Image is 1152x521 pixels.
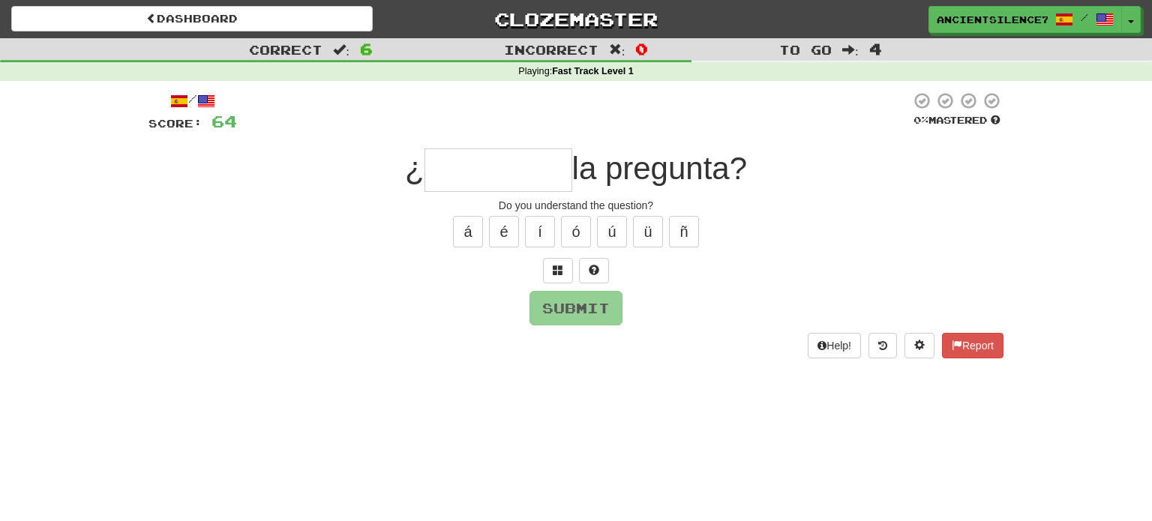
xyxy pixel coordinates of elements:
strong: Fast Track Level 1 [552,66,634,76]
div: Do you understand the question? [148,198,1003,213]
button: Report [942,333,1003,358]
button: é [489,216,519,247]
span: : [842,43,859,56]
span: : [333,43,349,56]
span: Incorrect [504,42,598,57]
button: í [525,216,555,247]
span: : [609,43,625,56]
span: Correct [249,42,322,57]
span: AncientSilence7287 [937,13,1048,26]
button: Submit [529,291,622,325]
button: á [453,216,483,247]
button: ü [633,216,663,247]
span: 64 [211,112,237,130]
button: ñ [669,216,699,247]
div: Mastered [910,114,1003,127]
span: Score: [148,117,202,130]
span: ¿ [405,151,424,186]
button: Round history (alt+y) [868,333,897,358]
button: Help! [808,333,861,358]
a: AncientSilence7287 / [928,6,1122,33]
span: 0 % [913,114,928,126]
button: ú [597,216,627,247]
button: ó [561,216,591,247]
span: / [1081,12,1088,22]
a: Dashboard [11,6,373,31]
div: / [148,91,237,110]
span: 6 [360,40,373,58]
button: Single letter hint - you only get 1 per sentence and score half the points! alt+h [579,258,609,283]
span: To go [779,42,832,57]
span: 4 [869,40,882,58]
button: Switch sentence to multiple choice alt+p [543,258,573,283]
a: Clozemaster [395,6,757,32]
span: la pregunta? [572,151,748,186]
span: 0 [635,40,648,58]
